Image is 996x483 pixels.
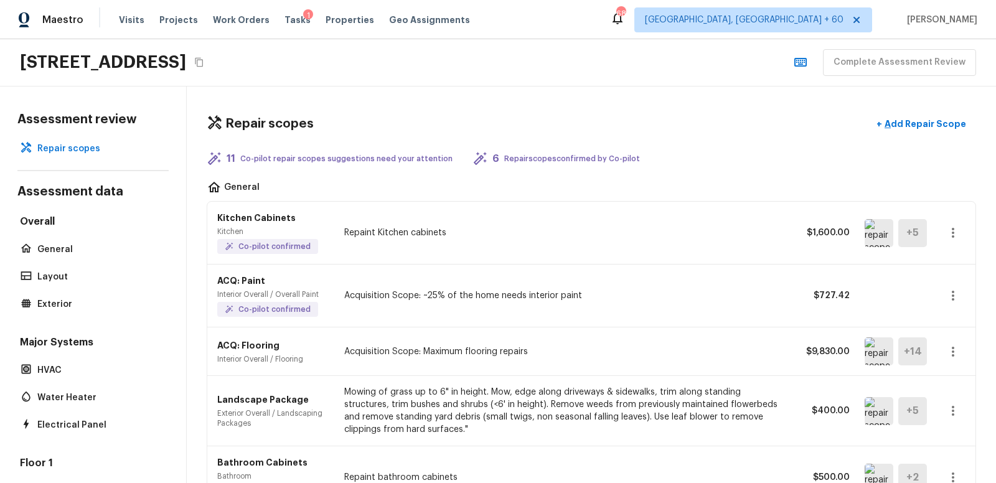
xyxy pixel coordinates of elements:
[645,14,843,26] span: [GEOGRAPHIC_DATA], [GEOGRAPHIC_DATA] + 60
[794,405,850,417] p: $400.00
[17,456,169,472] h5: Floor 1
[217,393,329,406] p: Landscape Package
[191,54,207,70] button: Copy Address
[616,7,625,20] div: 683
[504,154,640,164] p: Repair scopes confirmed by Co-pilot
[37,271,161,283] p: Layout
[217,212,318,224] p: Kitchen Cabinets
[303,9,313,22] div: 1
[344,345,779,358] p: Acquisition Scope: Maximum flooring repairs
[17,184,169,202] h4: Assessment data
[240,154,453,164] p: Co-pilot repair scopes suggestions need your attention
[238,304,311,314] p: Co-pilot confirmed
[217,289,319,299] p: Interior Overall / Overall Paint
[906,404,919,418] h5: + 5
[217,408,329,428] p: Exterior Overall / Landscaping Packages
[867,111,976,137] button: +Add Repair Scope
[906,226,919,240] h5: + 5
[492,152,499,166] h5: 6
[284,16,311,24] span: Tasks
[389,14,470,26] span: Geo Assignments
[37,143,161,155] p: Repair scopes
[217,274,319,287] p: ACQ: Paint
[37,298,161,311] p: Exterior
[159,14,198,26] span: Projects
[882,118,966,130] p: Add Repair Scope
[20,51,186,73] h2: [STREET_ADDRESS]
[794,289,850,302] p: $727.42
[238,241,311,251] p: Co-pilot confirmed
[37,392,161,404] p: Water Heater
[37,419,161,431] p: Electrical Panel
[217,339,303,352] p: ACQ: Flooring
[17,215,169,231] h5: Overall
[794,345,850,358] p: $9,830.00
[217,227,318,237] p: Kitchen
[865,219,893,247] img: repair scope asset
[225,116,314,132] h4: Repair scopes
[865,337,893,365] img: repair scope asset
[217,471,318,481] p: Bathroom
[119,14,144,26] span: Visits
[344,289,779,302] p: Acquisition Scope: ~25% of the home needs interior paint
[794,227,850,239] p: $1,600.00
[37,364,161,377] p: HVAC
[217,354,303,364] p: Interior Overall / Flooring
[344,227,779,239] p: Repaint Kitchen cabinets
[326,14,374,26] span: Properties
[904,345,922,359] h5: + 14
[17,111,169,128] h4: Assessment review
[37,243,161,256] p: General
[344,386,779,436] p: Mowing of grass up to 6" in height. Mow, edge along driveways & sidewalks, trim along standing st...
[17,335,169,352] h5: Major Systems
[213,14,270,26] span: Work Orders
[42,14,83,26] span: Maestro
[224,181,260,196] p: General
[865,397,893,425] img: repair scope asset
[227,152,235,166] h5: 11
[217,456,318,469] p: Bathroom Cabinets
[902,14,977,26] span: [PERSON_NAME]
